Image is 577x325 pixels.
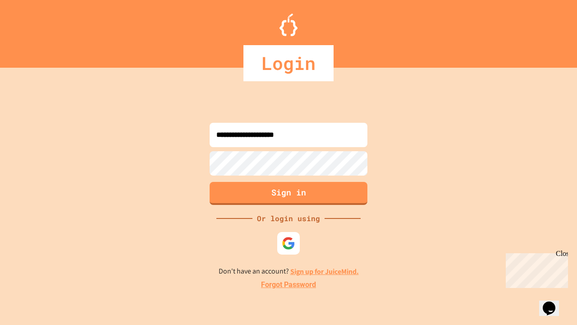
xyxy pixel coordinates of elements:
iframe: chat widget [539,289,568,316]
img: google-icon.svg [282,237,295,250]
img: Logo.svg [279,14,298,36]
div: Chat with us now!Close [4,4,62,57]
div: Or login using [252,213,325,224]
a: Sign up for JuiceMind. [290,267,359,276]
iframe: chat widget [502,250,568,288]
p: Don't have an account? [219,266,359,277]
a: Forgot Password [261,279,316,290]
div: Login [243,45,334,81]
button: Sign in [210,182,367,205]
